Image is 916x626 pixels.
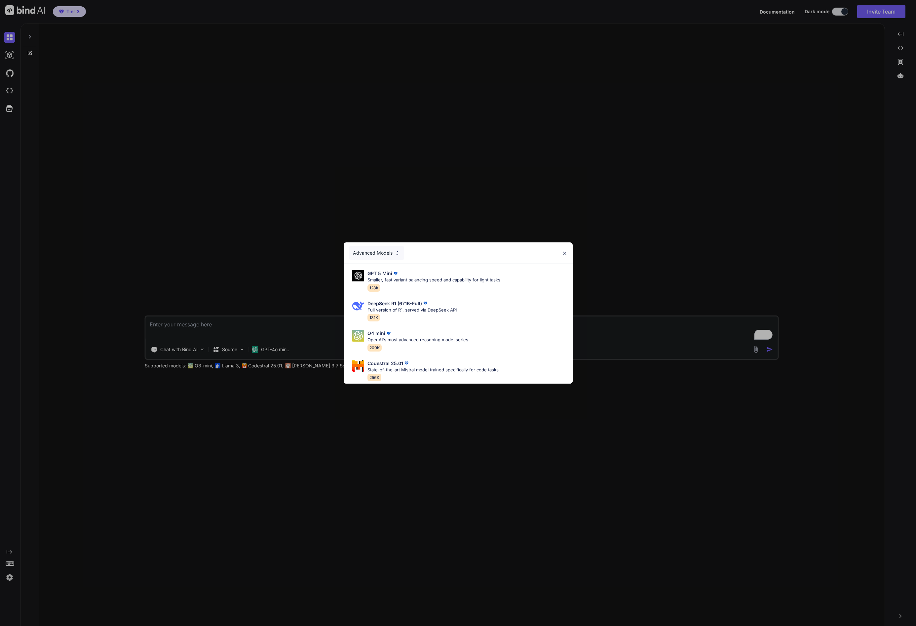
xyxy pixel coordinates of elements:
[392,270,399,277] img: premium
[367,284,380,292] span: 128k
[367,330,385,337] p: O4 mini
[367,270,392,277] p: GPT 5 Mini
[352,270,364,281] img: Pick Models
[385,330,392,337] img: premium
[367,367,499,373] p: State-of-the-art Mistral model trained specifically for code tasks
[367,314,380,321] span: 131K
[367,337,468,343] p: OpenAI's most advanced reasoning model series
[367,360,403,367] p: Codestral 25.01
[352,300,364,312] img: Pick Models
[367,277,500,283] p: Smaller, fast variant balancing speed and capability for light tasks
[349,246,404,260] div: Advanced Models
[422,300,429,307] img: premium
[367,374,381,381] span: 256K
[367,307,457,313] p: Full version of R1, served via DeepSeek API
[367,344,382,352] span: 200K
[562,250,567,256] img: close
[395,250,400,256] img: Pick Models
[352,360,364,372] img: Pick Models
[403,360,410,366] img: premium
[352,330,364,342] img: Pick Models
[367,300,422,307] p: DeepSeek R1 (671B-Full)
